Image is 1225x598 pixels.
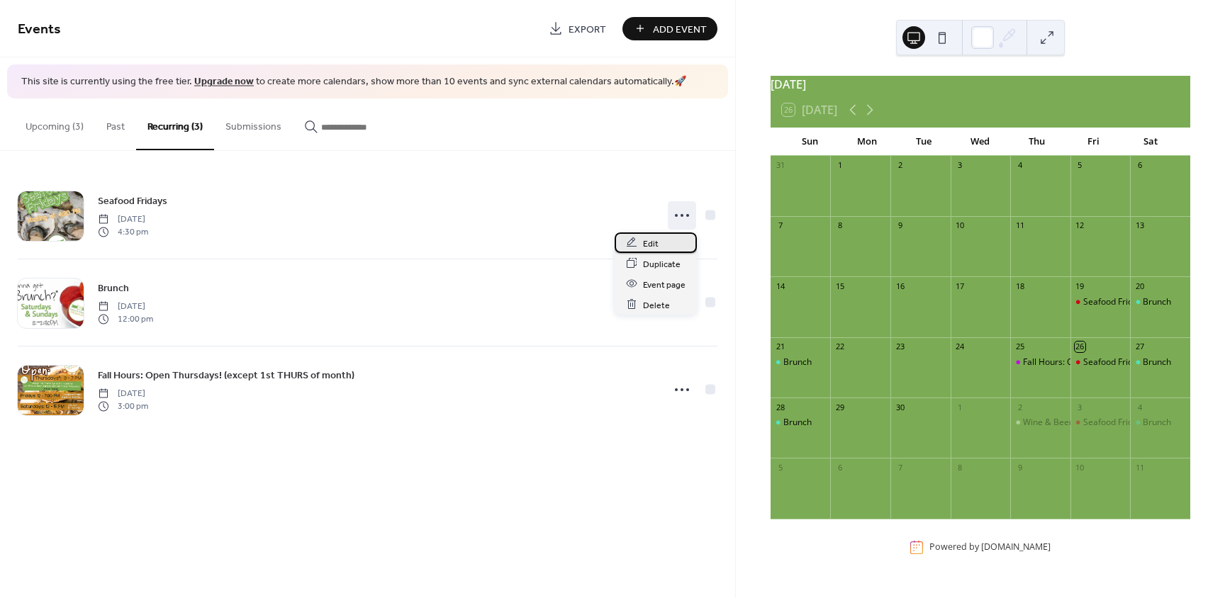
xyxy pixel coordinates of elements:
[98,313,153,326] span: 12:00 pm
[98,193,167,208] span: Seafood Fridays
[643,277,686,292] span: Event page
[834,402,845,412] div: 29
[834,220,845,231] div: 8
[775,342,785,352] div: 21
[1143,417,1171,429] div: Brunch
[1130,296,1190,308] div: Brunch
[98,400,148,413] span: 3:00 pm
[1070,356,1131,368] div: Seafood Fridays
[771,417,831,429] div: Brunch
[1083,356,1146,368] div: Seafood Fridays
[98,213,148,225] span: [DATE]
[1134,160,1145,171] div: 6
[775,160,785,171] div: 31
[1023,417,1102,429] div: Wine & Beer Dinner
[834,462,845,473] div: 6
[775,462,785,473] div: 5
[895,462,905,473] div: 7
[136,98,214,150] button: Recurring (3)
[895,160,905,171] div: 2
[18,16,61,43] span: Events
[1014,402,1025,412] div: 2
[955,342,966,352] div: 24
[1134,462,1145,473] div: 11
[1134,281,1145,291] div: 20
[981,541,1051,553] a: [DOMAIN_NAME]
[1134,402,1145,412] div: 4
[895,220,905,231] div: 9
[194,72,254,91] a: Upgrade now
[14,98,95,149] button: Upcoming (3)
[955,220,966,231] div: 10
[955,462,966,473] div: 8
[839,128,895,156] div: Mon
[653,22,707,37] span: Add Event
[98,300,153,312] span: [DATE]
[1075,402,1085,412] div: 3
[1143,356,1171,368] div: Brunch
[1075,462,1085,473] div: 10
[1010,356,1070,368] div: Fall Hours: Open Thursdays! (except 1st THURS of month)
[895,281,905,291] div: 16
[771,356,831,368] div: Brunch
[643,236,659,251] span: Edit
[895,128,952,156] div: Tue
[834,281,845,291] div: 15
[98,280,129,296] a: Brunch
[1075,281,1085,291] div: 19
[1070,417,1131,429] div: Seafood Fridays
[98,368,354,383] span: Fall Hours: Open Thursdays! (except 1st THURS of month)
[834,160,845,171] div: 1
[98,387,148,400] span: [DATE]
[1014,281,1025,291] div: 18
[771,76,1190,93] div: [DATE]
[643,256,681,271] span: Duplicate
[98,193,167,209] a: Seafood Fridays
[895,402,905,412] div: 30
[1075,342,1085,352] div: 26
[929,541,1051,553] div: Powered by
[1014,462,1025,473] div: 9
[1010,417,1070,429] div: Wine & Beer Dinner
[98,281,129,295] span: Brunch
[1075,220,1085,231] div: 12
[1075,160,1085,171] div: 5
[1130,417,1190,429] div: Brunch
[98,367,354,383] a: Fall Hours: Open Thursdays! (except 1st THURS of month)
[569,22,606,37] span: Export
[955,281,966,291] div: 17
[98,226,148,239] span: 4:30 pm
[1065,128,1122,156] div: Fri
[783,417,812,429] div: Brunch
[955,160,966,171] div: 3
[955,402,966,412] div: 1
[643,298,670,312] span: Delete
[214,98,293,149] button: Submissions
[622,17,717,40] button: Add Event
[1070,296,1131,308] div: Seafood Fridays
[1014,342,1025,352] div: 25
[775,402,785,412] div: 28
[775,281,785,291] div: 14
[1014,160,1025,171] div: 4
[775,220,785,231] div: 7
[1134,220,1145,231] div: 13
[782,128,839,156] div: Sun
[1134,342,1145,352] div: 27
[1130,356,1190,368] div: Brunch
[834,342,845,352] div: 22
[21,75,686,89] span: This site is currently using the free tier. to create more calendars, show more than 10 events an...
[95,98,136,149] button: Past
[783,356,812,368] div: Brunch
[952,128,1009,156] div: Wed
[1083,417,1146,429] div: Seafood Fridays
[1009,128,1065,156] div: Thu
[1122,128,1179,156] div: Sat
[1083,296,1146,308] div: Seafood Fridays
[895,342,905,352] div: 23
[1143,296,1171,308] div: Brunch
[1014,220,1025,231] div: 11
[538,17,617,40] a: Export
